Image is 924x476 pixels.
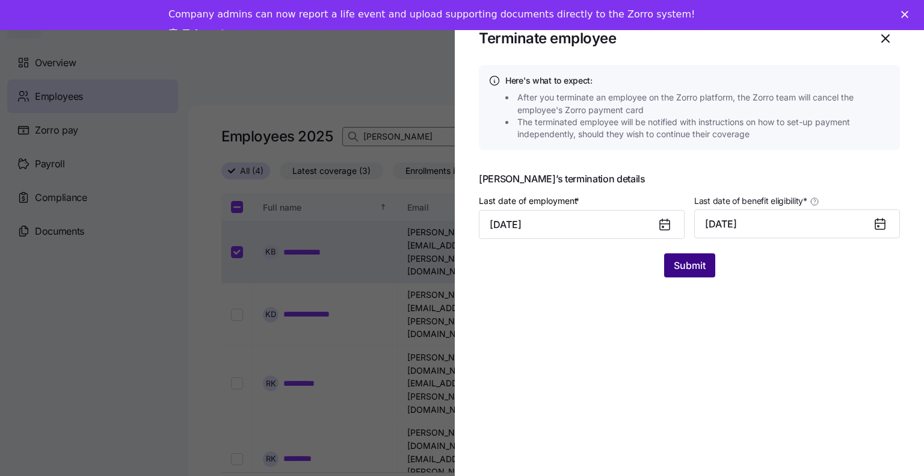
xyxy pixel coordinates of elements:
[664,253,715,277] button: Submit
[901,11,913,18] div: Close
[674,258,706,273] span: Submit
[517,116,894,141] span: The terminated employee will be notified with instructions on how to set-up payment independently...
[479,174,900,184] span: [PERSON_NAME]’s termination details
[694,195,807,207] span: Last date of benefit eligibility *
[505,75,890,87] h4: Here's what to expect:
[168,8,695,20] div: Company admins can now report a life event and upload supporting documents directly to the Zorro ...
[694,209,900,238] button: [DATE]
[517,91,894,116] span: After you terminate an employee on the Zorro platform, the Zorro team will cancel the employee's ...
[168,28,244,41] a: Take a tour
[479,210,685,239] input: MM/DD/YYYY
[479,194,582,208] label: Last date of employment
[479,29,616,48] h1: Terminate employee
